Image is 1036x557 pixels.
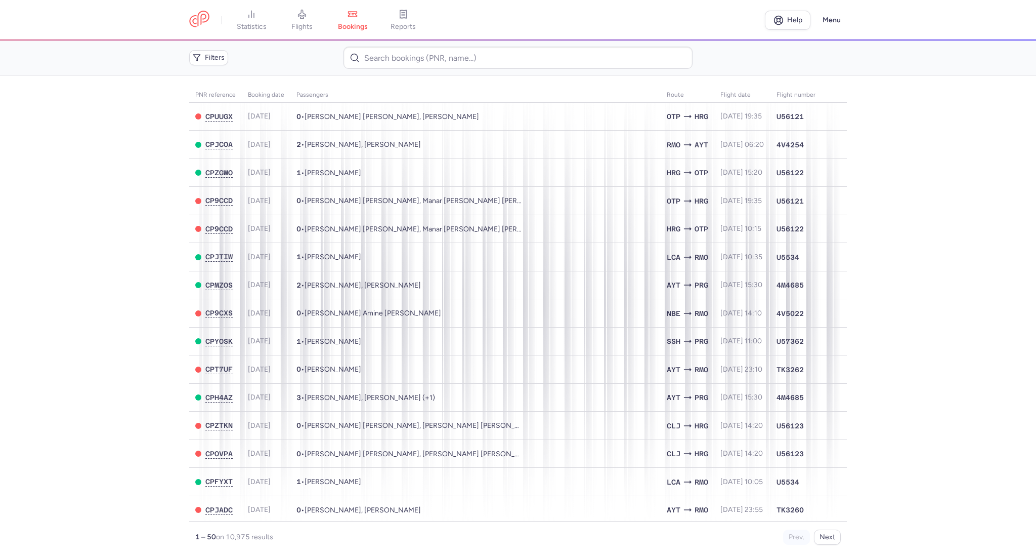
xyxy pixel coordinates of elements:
[667,111,680,122] span: OTP
[226,9,277,31] a: statistics
[189,88,242,103] th: PNR reference
[720,478,763,486] span: [DATE] 10:05
[667,308,680,319] span: NBE
[216,533,273,541] span: on 10,975 results
[776,421,804,431] span: U56123
[296,450,301,458] span: 0
[189,11,209,29] a: CitizenPlane red outlined logo
[720,168,762,177] span: [DATE] 15:20
[695,252,708,263] span: RMO
[205,253,233,261] button: CPJTIW
[296,478,301,486] span: 1
[296,225,524,233] span: •
[248,196,271,205] span: [DATE]
[205,281,233,289] span: CPMZOS
[248,168,271,177] span: [DATE]
[296,309,301,317] span: 0
[765,11,810,30] a: Help
[667,476,680,488] span: LCA
[305,421,537,430] span: Omar Mostafa Abdelrahman MOHAMED, Mostafa Mahmoud Sayed SOLIMAN
[205,450,233,458] button: CPOVPA
[248,337,271,345] span: [DATE]
[305,450,537,458] span: Omar Mostafa Abdelrahman MOHAMED, Mostafa Mahmoud Sayed SOLIMAN
[776,252,799,262] span: U5534
[667,167,680,178] span: HRG
[296,253,361,261] span: •
[296,365,301,373] span: 0
[290,88,661,103] th: Passengers
[720,196,762,205] span: [DATE] 19:35
[205,506,233,514] button: CPJADC
[248,309,271,317] span: [DATE]
[277,9,327,31] a: flights
[205,196,233,205] button: CP9CCD
[720,281,762,289] span: [DATE] 15:30
[720,112,762,121] span: [DATE] 19:35
[248,421,271,430] span: [DATE]
[305,393,435,402] span: Victor ZHUKOV, Ekaterina ZHUKOVA, David ZHUKOV
[776,140,804,150] span: 4V4254
[667,139,680,150] span: RMO
[695,308,708,319] span: RMO
[695,223,708,234] span: OTP
[296,365,361,374] span: •
[296,196,301,205] span: 0
[296,169,361,177] span: •
[296,169,301,177] span: 1
[776,336,804,346] span: U57362
[205,140,233,148] span: CPJCOA
[296,253,301,261] span: 1
[695,392,708,403] span: PRG
[305,225,558,233] span: Ahmed Mostafa Ahmed SALEM, Manar Mokhtar Fahmy GOMAA
[720,337,762,345] span: [DATE] 11:00
[248,365,271,374] span: [DATE]
[776,392,804,403] span: 4M4685
[667,280,680,291] span: AYT
[305,365,361,374] span: Natalia KUKULESKU
[205,196,233,205] span: CP9CCD
[296,196,524,205] span: •
[205,309,233,317] button: CP9CXS
[248,140,271,149] span: [DATE]
[205,225,233,233] button: CP9CCD
[776,365,804,375] span: TK3262
[205,365,233,374] button: CPT7UF
[305,337,361,346] span: Viola WITTUROVA
[248,449,271,458] span: [DATE]
[720,140,764,149] span: [DATE] 06:20
[667,364,680,375] span: AYT
[305,253,361,261] span: Dariia KAMYSHAN
[205,169,233,177] button: CPZGWO
[205,112,233,121] span: CPUUGX
[695,448,708,459] span: HRG
[205,54,225,62] span: Filters
[667,504,680,515] span: AYT
[291,22,313,31] span: flights
[776,196,804,206] span: U56121
[343,47,692,69] input: Search bookings (PNR, name...)
[296,506,421,514] span: •
[205,393,233,402] button: CPH4AZ
[776,308,804,319] span: 4V5022
[695,336,708,347] span: PRG
[695,476,708,488] span: RMO
[695,280,708,291] span: PRG
[296,281,421,290] span: •
[296,337,361,346] span: •
[205,478,233,486] button: CPFYXT
[667,392,680,403] span: AYT
[296,140,421,149] span: •
[189,50,228,65] button: Filters
[248,393,271,402] span: [DATE]
[296,421,301,429] span: 0
[720,365,762,374] span: [DATE] 23:10
[296,281,301,289] span: 2
[720,224,761,233] span: [DATE] 10:15
[338,22,368,31] span: bookings
[205,337,233,345] span: CPYOSK
[305,281,421,290] span: Barbora FLORIKOVA, Vojtech FLORIK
